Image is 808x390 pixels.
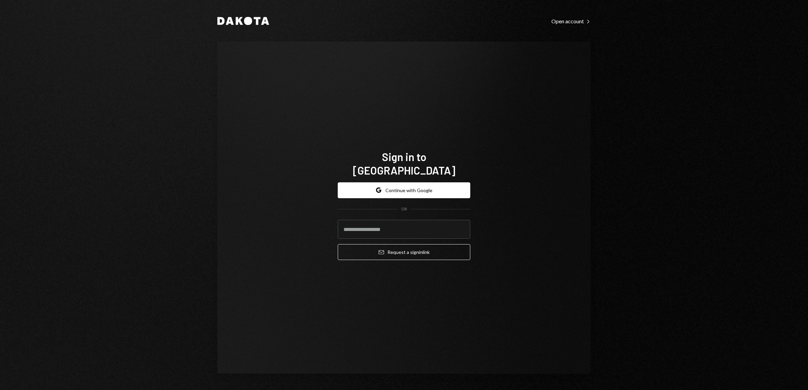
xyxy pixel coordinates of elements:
button: Request a signinlink [338,244,470,260]
div: Open account [551,18,591,25]
button: Continue with Google [338,182,470,198]
h1: Sign in to [GEOGRAPHIC_DATA] [338,150,470,177]
div: OR [401,206,407,212]
a: Open account [551,17,591,25]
